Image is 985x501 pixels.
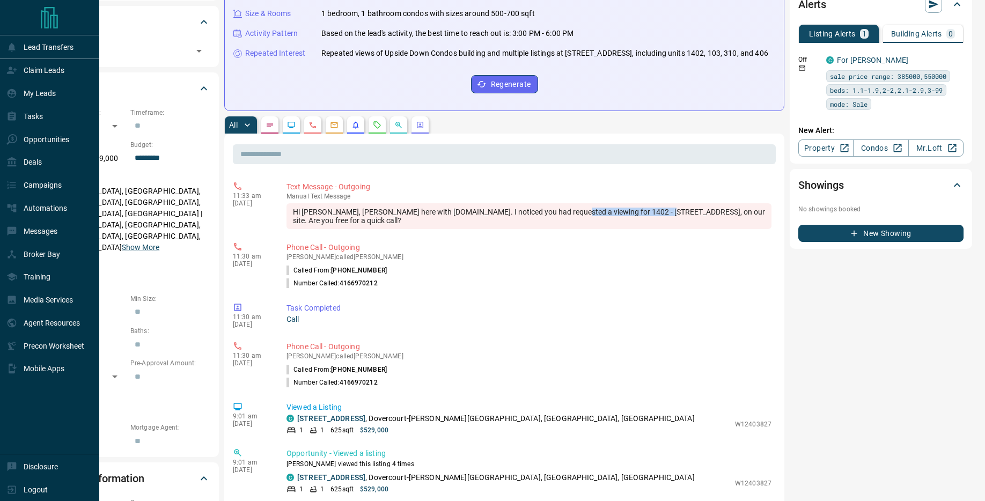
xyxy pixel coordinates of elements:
[266,121,274,129] svg: Notes
[299,425,303,435] p: 1
[45,391,210,400] p: Credit Score:
[308,121,317,129] svg: Calls
[229,121,238,129] p: All
[330,484,354,494] p: 625 sqft
[122,242,159,253] button: Show More
[798,204,964,214] p: No showings booked
[360,425,388,435] p: $529,000
[471,75,538,93] button: Regenerate
[830,85,943,95] span: beds: 1.1-1.9,2-2,2.1-2.9,3-99
[45,182,210,256] p: [GEOGRAPHIC_DATA], [GEOGRAPHIC_DATA], [GEOGRAPHIC_DATA], [GEOGRAPHIC_DATA], [GEOGRAPHIC_DATA], [G...
[862,30,866,38] p: 1
[233,412,270,420] p: 9:01 am
[735,419,771,429] p: W12403827
[245,48,305,59] p: Repeated Interest
[286,278,378,288] p: Number Called:
[373,121,381,129] svg: Requests
[798,125,964,136] p: New Alert:
[45,173,210,182] p: Areas Searched:
[320,484,324,494] p: 1
[245,28,298,39] p: Activity Pattern
[299,484,303,494] p: 1
[297,413,695,424] p: , Dovercourt-[PERSON_NAME][GEOGRAPHIC_DATA], [GEOGRAPHIC_DATA], [GEOGRAPHIC_DATA]
[233,466,270,474] p: [DATE]
[908,139,964,157] a: Mr.Loft
[130,358,210,368] p: Pre-Approval Amount:
[798,172,964,198] div: Showings
[233,359,270,367] p: [DATE]
[286,352,771,360] p: [PERSON_NAME] called [PERSON_NAME]
[351,121,360,129] svg: Listing Alerts
[340,379,378,386] span: 4166970212
[340,279,378,287] span: 4166970212
[130,108,210,117] p: Timeframe:
[330,425,354,435] p: 625 sqft
[233,200,270,207] p: [DATE]
[837,56,908,64] a: For [PERSON_NAME]
[233,260,270,268] p: [DATE]
[853,139,908,157] a: Condos
[798,225,964,242] button: New Showing
[233,459,270,466] p: 9:01 am
[45,9,210,35] div: Tags
[809,30,856,38] p: Listing Alerts
[233,253,270,260] p: 11:30 am
[360,484,388,494] p: $529,000
[45,262,210,271] p: Motivation:
[321,8,535,19] p: 1 bedroom, 1 bathroom condos with sizes around 500-700 sqft
[286,402,771,413] p: Viewed a Listing
[891,30,942,38] p: Building Alerts
[130,294,210,304] p: Min Size:
[286,242,771,253] p: Phone Call - Outgoing
[245,8,291,19] p: Size & Rooms
[320,425,324,435] p: 1
[233,321,270,328] p: [DATE]
[130,423,210,432] p: Mortgage Agent:
[45,76,210,101] div: Criteria
[286,266,387,275] p: Called From:
[45,466,210,491] div: Personal Information
[130,140,210,150] p: Budget:
[233,192,270,200] p: 11:33 am
[798,176,844,194] h2: Showings
[830,99,868,109] span: mode: Sale
[286,365,387,374] p: Called From:
[826,56,834,64] div: condos.ca
[949,30,953,38] p: 0
[286,341,771,352] p: Phone Call - Outgoing
[192,43,207,58] button: Open
[233,313,270,321] p: 11:30 am
[286,253,771,261] p: [PERSON_NAME] called [PERSON_NAME]
[286,314,771,325] p: Call
[331,366,387,373] span: [PHONE_NUMBER]
[286,415,294,422] div: condos.ca
[798,64,806,72] svg: Email
[735,478,771,488] p: W12403827
[331,267,387,274] span: [PHONE_NUMBER]
[286,193,309,200] span: manual
[321,28,574,39] p: Based on the lead's activity, the best time to reach out is: 3:00 PM - 6:00 PM
[416,121,424,129] svg: Agent Actions
[394,121,403,129] svg: Opportunities
[233,420,270,428] p: [DATE]
[297,414,365,423] a: [STREET_ADDRESS]
[286,378,378,387] p: Number Called:
[798,139,854,157] a: Property
[830,71,946,82] span: sale price range: 385000,550000
[798,55,820,64] p: Off
[233,352,270,359] p: 11:30 am
[286,459,771,469] p: [PERSON_NAME] viewed this listing 4 times
[321,48,768,59] p: Repeated views of Upside Down Condos building and multiple listings at [STREET_ADDRESS], includin...
[286,181,771,193] p: Text Message - Outgoing
[287,121,296,129] svg: Lead Browsing Activity
[297,472,695,483] p: , Dovercourt-[PERSON_NAME][GEOGRAPHIC_DATA], [GEOGRAPHIC_DATA], [GEOGRAPHIC_DATA]
[286,193,771,200] p: Text Message
[286,203,771,229] div: Hi [PERSON_NAME], [PERSON_NAME] here with [DOMAIN_NAME]. I noticed you had requested a viewing fo...
[130,326,210,336] p: Baths:
[286,303,771,314] p: Task Completed
[286,448,771,459] p: Opportunity - Viewed a listing
[286,474,294,481] div: condos.ca
[297,473,365,482] a: [STREET_ADDRESS]
[330,121,339,129] svg: Emails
